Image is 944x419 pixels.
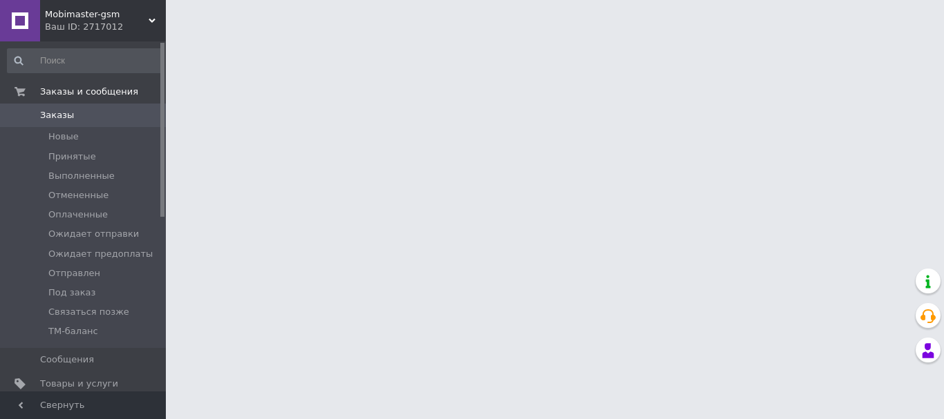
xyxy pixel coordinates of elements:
[40,353,94,366] span: Сообщения
[48,286,95,299] span: Под заказ
[48,130,79,143] span: Новые
[45,8,149,21] span: Mobimaster-gsm
[7,48,163,73] input: Поиск
[40,378,118,390] span: Товары и услуги
[40,86,138,98] span: Заказы и сообщения
[48,208,108,221] span: Оплаченные
[45,21,166,33] div: Ваш ID: 2717012
[48,150,96,163] span: Принятые
[48,170,115,182] span: Выполненные
[48,189,108,202] span: Отмененные
[48,228,139,240] span: Ожидает отправки
[48,248,153,260] span: Ожидает предоплаты
[48,325,98,338] span: ТМ-баланс
[48,306,129,318] span: Связаться позже
[40,109,74,121] span: Заказы
[48,267,100,280] span: Отправлен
